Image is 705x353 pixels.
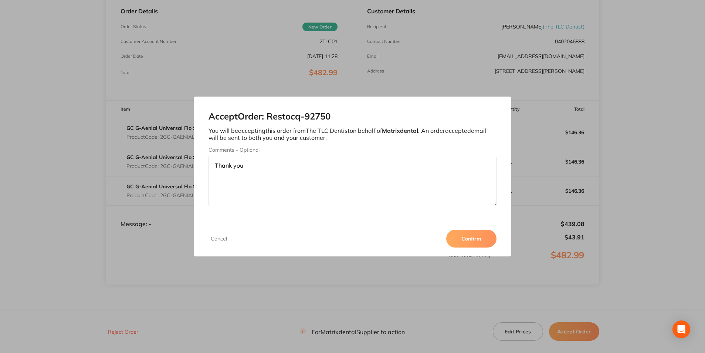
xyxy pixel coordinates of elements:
textarea: Thank you [209,156,496,206]
b: Matrixdental [382,127,418,134]
div: Open Intercom Messenger [672,320,690,338]
label: Comments - Optional [209,147,496,153]
button: Cancel [209,235,229,242]
p: You will be accepting this order from The TLC Dentist on behalf of . An order accepted email will... [209,127,496,141]
button: Confirm [446,230,496,248]
h2: Accept Order: Restocq- 92750 [209,111,496,122]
